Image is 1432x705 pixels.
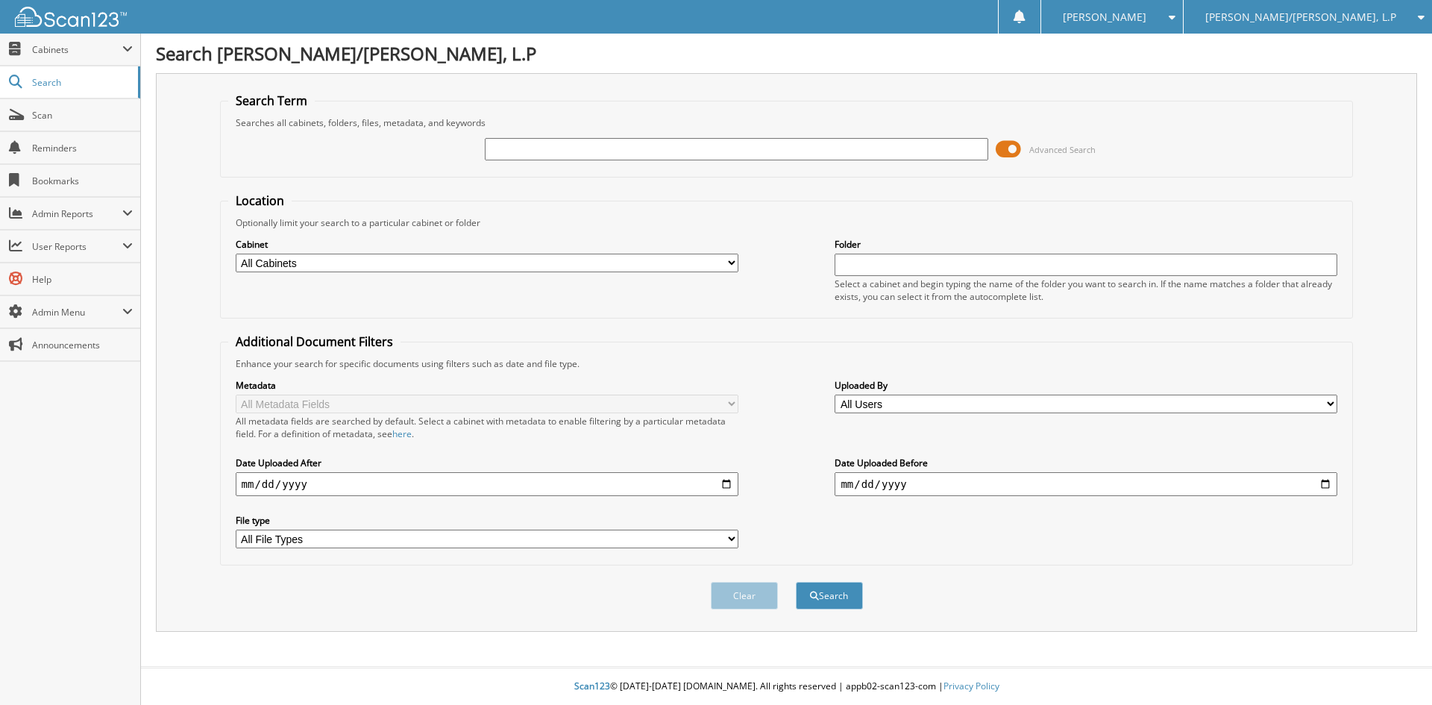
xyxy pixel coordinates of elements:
[236,472,738,496] input: start
[236,514,738,527] label: File type
[228,216,1345,229] div: Optionally limit your search to a particular cabinet or folder
[228,333,401,350] legend: Additional Document Filters
[711,582,778,610] button: Clear
[32,175,133,187] span: Bookmarks
[15,7,127,27] img: scan123-logo-white.svg
[228,93,315,109] legend: Search Term
[236,379,738,392] label: Metadata
[236,238,738,251] label: Cabinet
[835,457,1337,469] label: Date Uploaded Before
[32,142,133,154] span: Reminders
[835,379,1337,392] label: Uploaded By
[236,457,738,469] label: Date Uploaded After
[228,192,292,209] legend: Location
[156,41,1417,66] h1: Search [PERSON_NAME]/[PERSON_NAME], L.P
[1063,13,1146,22] span: [PERSON_NAME]
[392,427,412,440] a: here
[32,207,122,220] span: Admin Reports
[1205,13,1396,22] span: [PERSON_NAME]/[PERSON_NAME], L.P
[32,109,133,122] span: Scan
[32,339,133,351] span: Announcements
[228,357,1345,370] div: Enhance your search for specific documents using filters such as date and file type.
[835,238,1337,251] label: Folder
[32,76,131,89] span: Search
[943,680,999,692] a: Privacy Policy
[32,273,133,286] span: Help
[835,472,1337,496] input: end
[835,278,1337,303] div: Select a cabinet and begin typing the name of the folder you want to search in. If the name match...
[236,415,738,440] div: All metadata fields are searched by default. Select a cabinet with metadata to enable filtering b...
[32,240,122,253] span: User Reports
[141,668,1432,705] div: © [DATE]-[DATE] [DOMAIN_NAME]. All rights reserved | appb02-scan123-com |
[796,582,863,610] button: Search
[574,680,610,692] span: Scan123
[32,306,122,319] span: Admin Menu
[228,116,1345,129] div: Searches all cabinets, folders, files, metadata, and keywords
[1029,144,1096,155] span: Advanced Search
[32,43,122,56] span: Cabinets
